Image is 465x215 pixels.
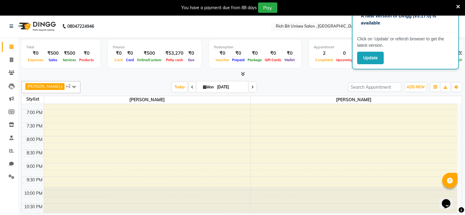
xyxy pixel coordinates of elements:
div: 9:30 PM [25,177,44,183]
span: Upcoming [334,58,354,62]
div: ₹0 [26,50,45,57]
div: ₹53,270 [163,50,186,57]
p: A new version of Dingg (v3.17.0) is available [361,13,450,26]
span: Gift Cards [263,58,283,62]
input: Search Appointment [348,82,401,92]
div: ₹0 [124,50,135,57]
div: 9:00 PM [25,163,44,170]
span: ADD NEW [407,85,425,89]
div: ₹500 [45,50,61,57]
span: Products [78,58,95,62]
div: You have a payment due from 88 days [181,5,257,11]
input: 2025-09-01 [215,83,246,92]
div: ₹500 [135,50,163,57]
div: ₹0 [186,50,197,57]
span: Due [186,58,196,62]
div: ₹0 [246,50,263,57]
div: ₹0 [78,50,95,57]
div: Stylist [22,96,44,102]
span: [PERSON_NAME] [251,96,457,104]
div: Redemption [214,45,296,50]
span: Card [124,58,135,62]
div: ₹0 [283,50,296,57]
div: 10:30 PM [23,204,44,210]
div: ₹0 [231,50,246,57]
div: 7:00 PM [25,109,44,116]
button: Update [357,52,384,64]
span: Petty cash [164,58,185,62]
span: Completed [314,58,334,62]
span: Sales [47,58,59,62]
span: Cash [113,58,124,62]
span: Today [172,82,187,92]
div: Finance [113,45,197,50]
iframe: chat widget [439,191,459,209]
b: 08047224946 [67,18,94,35]
div: Total [26,45,95,50]
span: Prepaid [231,58,246,62]
span: Expenses [26,58,45,62]
img: logo [16,18,57,35]
div: ₹500 [61,50,78,57]
span: Wallet [283,58,296,62]
div: 2 [314,50,334,57]
div: ₹0 [113,50,124,57]
div: 0 [334,50,354,57]
span: [PERSON_NAME] [44,96,250,104]
span: Voucher [214,58,231,62]
a: x [60,84,63,89]
span: Package [246,58,263,62]
span: Services [61,58,78,62]
button: Pay [258,2,277,13]
div: ₹0 [214,50,231,57]
div: 8:00 PM [25,136,44,143]
button: ADD NEW [405,83,426,91]
span: Mon [201,85,215,89]
div: Appointment [314,45,389,50]
span: [PERSON_NAME] [27,84,60,89]
p: Click on ‘Update’ or refersh browser to get the latest version. [357,36,454,49]
div: ₹0 [263,50,283,57]
div: 10:00 PM [23,190,44,197]
div: 7:30 PM [25,123,44,129]
div: 8:30 PM [25,150,44,156]
span: Online/Custom [135,58,163,62]
span: +2 [66,83,75,88]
